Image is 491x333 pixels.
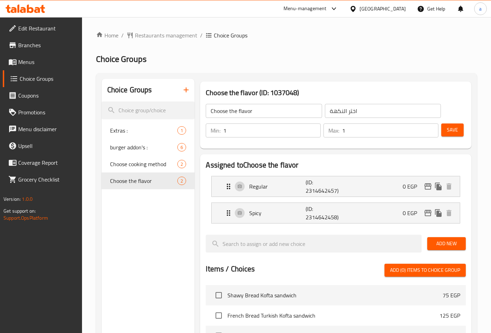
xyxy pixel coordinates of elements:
div: Menu-management [284,5,327,13]
span: 6 [178,144,186,151]
span: Extras : [110,126,178,135]
div: Expand [212,176,460,197]
input: search [206,235,421,253]
button: delete [444,208,454,218]
span: a [479,5,482,13]
a: Upsell [3,137,82,154]
h2: Items / Choices [206,264,255,274]
button: Save [441,123,464,136]
p: 0 EGP [403,182,423,191]
span: Add (0) items to choice group [390,266,460,275]
span: Menu disclaimer [18,125,76,133]
span: 2 [178,178,186,184]
a: Menu disclaimer [3,121,82,137]
li: Expand [206,200,466,226]
div: Choices [177,126,186,135]
button: Add (0) items to choice group [384,264,466,277]
a: Home [96,31,118,40]
a: Choice Groups [3,70,82,87]
h2: Choice Groups [107,85,152,95]
button: Add New [427,237,466,250]
span: French Bread Turkish Kofta sandwich [227,311,439,320]
p: 0 EGP [403,209,423,217]
span: Choose cooking method [110,160,178,168]
p: 75 EGP [443,291,460,299]
span: Upsell [18,142,76,150]
div: Extras :1 [102,122,195,139]
div: [GEOGRAPHIC_DATA] [360,5,406,13]
span: Branches [18,41,76,49]
span: Promotions [18,108,76,116]
p: Min: [211,126,220,135]
span: Restaurants management [135,31,197,40]
span: Coupons [18,91,76,100]
button: edit [423,208,433,218]
span: Save [447,126,458,134]
a: Restaurants management [127,31,197,40]
a: Promotions [3,104,82,121]
p: Regular [249,182,306,191]
nav: breadcrumb [96,31,477,40]
span: Choice Groups [20,75,76,83]
a: Coupons [3,87,82,104]
span: Select choice [211,308,226,323]
button: edit [423,181,433,192]
input: search [102,101,195,119]
span: Choice Groups [96,51,146,67]
div: Choose the flavor2 [102,172,195,189]
a: Coverage Report [3,154,82,171]
button: duplicate [433,181,444,192]
span: Edit Restaurant [18,24,76,33]
span: Choice Groups [214,31,247,40]
span: Menus [18,58,76,66]
li: / [121,31,124,40]
h2: Assigned to Choose the flavor [206,160,466,170]
div: burger addon's :6 [102,139,195,156]
span: 1.0.0 [22,194,33,204]
button: delete [444,181,454,192]
div: Choices [177,143,186,151]
p: (ID: 2314642457) [306,178,343,195]
button: duplicate [433,208,444,218]
span: Grocery Checklist [18,175,76,184]
a: Menus [3,54,82,70]
a: Support.OpsPlatform [4,213,48,222]
span: Get support on: [4,206,36,215]
span: Add New [433,239,460,248]
span: 2 [178,161,186,168]
span: 1 [178,127,186,134]
li: Expand [206,173,466,200]
div: Choose cooking method2 [102,156,195,172]
p: Max: [328,126,339,135]
div: Expand [212,203,460,223]
h3: Choose the flavor (ID: 1037048) [206,87,466,98]
span: Choose the flavor [110,177,178,185]
p: 125 EGP [439,311,460,320]
span: Shawy Bread Kofta sandwich [227,291,443,299]
li: / [200,31,203,40]
span: Version: [4,194,21,204]
a: Branches [3,37,82,54]
span: Coverage Report [18,158,76,167]
a: Grocery Checklist [3,171,82,188]
p: (ID: 2314642458) [306,205,343,221]
a: Edit Restaurant [3,20,82,37]
span: burger addon's : [110,143,178,151]
p: Spicy [249,209,306,217]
